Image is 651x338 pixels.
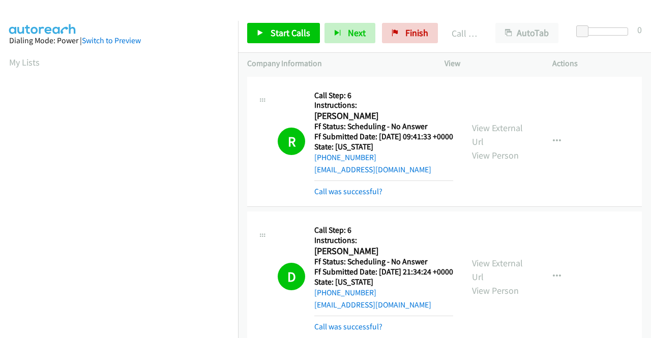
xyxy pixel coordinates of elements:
[314,121,453,132] h5: Ff Status: Scheduling - No Answer
[314,277,453,287] h5: State: [US_STATE]
[278,263,305,290] h1: D
[472,257,523,283] a: View External Url
[9,35,229,47] div: Dialing Mode: Power |
[472,149,519,161] a: View Person
[314,245,450,257] h2: [PERSON_NAME]
[314,110,450,122] h2: [PERSON_NAME]
[314,288,376,297] a: [PHONE_NUMBER]
[552,57,642,70] p: Actions
[247,57,426,70] p: Company Information
[314,165,431,174] a: [EMAIL_ADDRESS][DOMAIN_NAME]
[314,100,453,110] h5: Instructions:
[405,27,428,39] span: Finish
[495,23,558,43] button: AutoTab
[314,187,382,196] a: Call was successful?
[472,122,523,147] a: View External Url
[314,142,453,152] h5: State: [US_STATE]
[314,152,376,162] a: [PHONE_NUMBER]
[82,36,141,45] a: Switch to Preview
[622,129,651,209] iframe: Resource Center
[382,23,438,43] a: Finish
[314,225,453,235] h5: Call Step: 6
[314,267,453,277] h5: Ff Submitted Date: [DATE] 21:34:24 +0000
[581,27,628,36] div: Delay between calls (in seconds)
[445,57,534,70] p: View
[472,285,519,296] a: View Person
[314,235,453,245] h5: Instructions:
[314,300,431,310] a: [EMAIL_ADDRESS][DOMAIN_NAME]
[452,26,477,40] p: Call Completed
[314,90,453,101] h5: Call Step: 6
[278,128,305,155] h1: R
[314,257,453,267] h5: Ff Status: Scheduling - No Answer
[637,23,642,37] div: 0
[314,132,453,142] h5: Ff Submitted Date: [DATE] 09:41:33 +0000
[9,56,40,68] a: My Lists
[314,322,382,331] a: Call was successful?
[247,23,320,43] a: Start Calls
[348,27,366,39] span: Next
[271,27,310,39] span: Start Calls
[324,23,375,43] button: Next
